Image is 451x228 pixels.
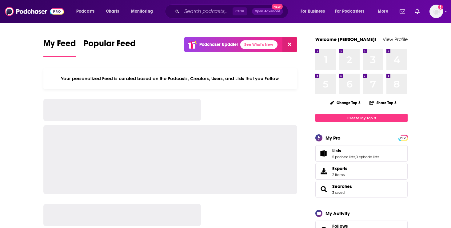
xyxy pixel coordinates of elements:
[413,6,422,17] a: Show notifications dropdown
[252,8,283,15] button: Open AdvancedNew
[182,6,233,16] input: Search podcasts, credits, & more...
[272,4,283,10] span: New
[315,114,408,122] a: Create My Top 8
[233,7,247,15] span: Ctrl K
[171,4,294,18] div: Search podcasts, credits, & more...
[332,184,352,189] a: Searches
[429,5,443,18] button: Show profile menu
[397,6,408,17] a: Show notifications dropdown
[355,155,356,159] span: ,
[383,36,408,42] a: View Profile
[315,36,376,42] a: Welcome [PERSON_NAME]!
[332,173,347,177] span: 2 items
[72,6,102,16] button: open menu
[301,7,325,16] span: For Business
[296,6,333,16] button: open menu
[83,38,136,57] a: Popular Feed
[332,166,347,171] span: Exports
[317,167,330,176] span: Exports
[399,135,407,140] a: PRO
[5,6,64,17] img: Podchaser - Follow, Share and Rate Podcasts
[356,155,379,159] a: 0 episode lists
[131,7,153,16] span: Monitoring
[438,5,443,10] svg: Add a profile image
[325,135,341,141] div: My Pro
[332,155,355,159] a: 5 podcast lists
[315,181,408,197] span: Searches
[255,10,280,13] span: Open Advanced
[76,7,94,16] span: Podcasts
[429,5,443,18] img: User Profile
[331,6,373,16] button: open menu
[83,38,136,52] span: Popular Feed
[43,38,76,57] a: My Feed
[317,149,330,158] a: Lists
[378,7,388,16] span: More
[369,97,397,109] button: Share Top 8
[317,185,330,193] a: Searches
[429,5,443,18] span: Logged in as roneledotsonRAD
[43,38,76,52] span: My Feed
[332,148,341,153] span: Lists
[199,42,238,47] p: Podchaser Update!
[332,148,379,153] a: Lists
[127,6,161,16] button: open menu
[326,99,364,107] button: Change Top 8
[325,210,350,216] div: My Activity
[106,7,119,16] span: Charts
[43,68,297,89] div: Your personalized Feed is curated based on the Podcasts, Creators, Users, and Lists that you Follow.
[373,6,396,16] button: open menu
[315,145,408,162] span: Lists
[240,40,277,49] a: See What's New
[102,6,123,16] a: Charts
[335,7,365,16] span: For Podcasters
[332,190,345,195] a: 3 saved
[315,163,408,180] a: Exports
